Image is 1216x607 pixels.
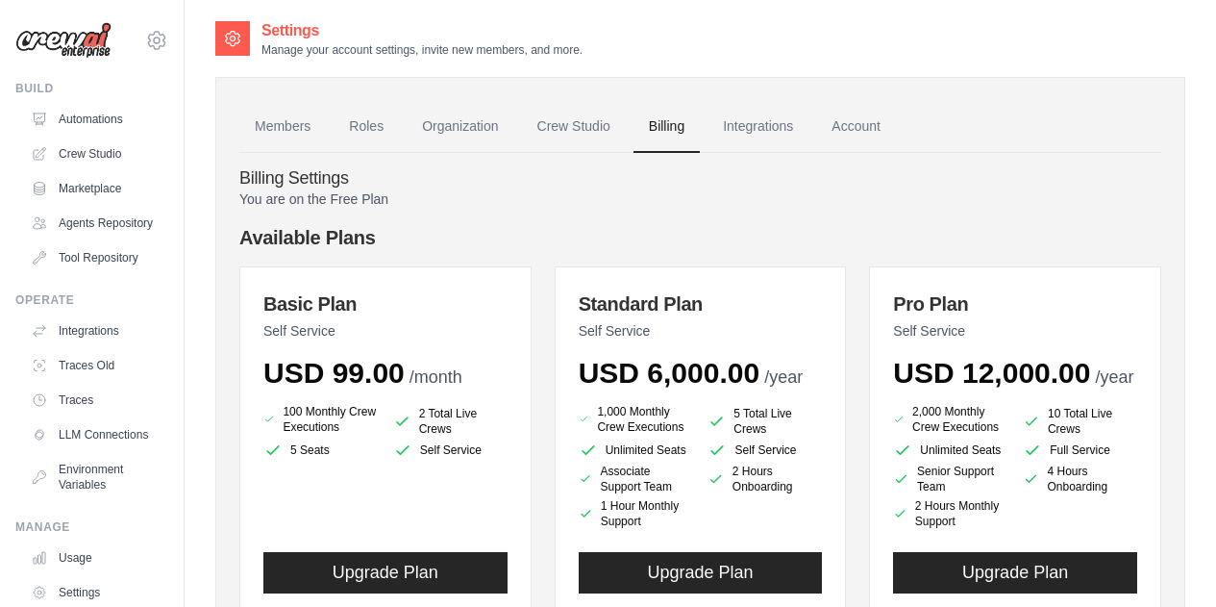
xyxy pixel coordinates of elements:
button: Upgrade Plan [263,552,508,594]
li: 1,000 Monthly Crew Executions [579,402,693,437]
h2: Settings [261,19,583,42]
li: Senior Support Team [893,464,1007,494]
a: Members [239,101,326,153]
li: 4 Hours Onboarding [1023,464,1137,494]
a: LLM Connections [23,419,168,450]
li: 2 Hours Monthly Support [893,498,1007,529]
a: Integrations [23,316,168,346]
h3: Pro Plan [893,291,1137,317]
a: Tool Repository [23,242,168,273]
span: USD 99.00 [263,357,405,389]
div: Operate [15,292,168,308]
img: Logo [15,22,112,59]
p: Self Service [893,321,1137,341]
li: 1 Hour Monthly Support [579,498,693,529]
h4: Billing Settings [239,168,1161,190]
li: 10 Total Live Crews [1023,406,1137,437]
a: Integrations [707,101,808,153]
h3: Basic Plan [263,291,508,317]
li: 5 Seats [263,441,378,460]
h4: Available Plans [239,224,1161,251]
a: Marketplace [23,173,168,204]
span: USD 12,000.00 [893,357,1090,389]
a: Usage [23,543,168,573]
a: Crew Studio [522,101,626,153]
button: Upgrade Plan [579,552,823,594]
li: 2,000 Monthly Crew Executions [893,402,1007,437]
a: Roles [334,101,399,153]
li: 5 Total Live Crews [707,406,822,437]
a: Organization [407,101,513,153]
a: Traces [23,385,168,416]
span: /year [764,367,803,387]
p: You are on the Free Plan [239,190,1161,209]
a: Agents Repository [23,208,168,239]
span: /year [1095,367,1133,387]
a: Billing [633,101,700,153]
p: Self Service [579,321,823,341]
button: Upgrade Plan [893,552,1137,594]
a: Environment Variables [23,454,168,500]
li: Self Service [707,441,822,460]
li: Associate Support Team [579,464,693,494]
li: 2 Hours Onboarding [707,464,822,494]
div: Manage [15,519,168,535]
p: Manage your account settings, invite new members, and more. [261,42,583,58]
a: Traces Old [23,350,168,381]
a: Account [816,101,896,153]
li: Unlimited Seats [579,441,693,460]
h3: Standard Plan [579,291,823,317]
div: Build [15,81,168,96]
li: 2 Total Live Crews [393,406,508,437]
li: 100 Monthly Crew Executions [263,402,378,437]
span: USD 6,000.00 [579,357,759,389]
span: /month [409,367,462,387]
li: Self Service [393,441,508,460]
li: Unlimited Seats [893,441,1007,460]
a: Automations [23,104,168,135]
a: Crew Studio [23,139,168,169]
li: Full Service [1023,441,1137,460]
p: Self Service [263,321,508,341]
